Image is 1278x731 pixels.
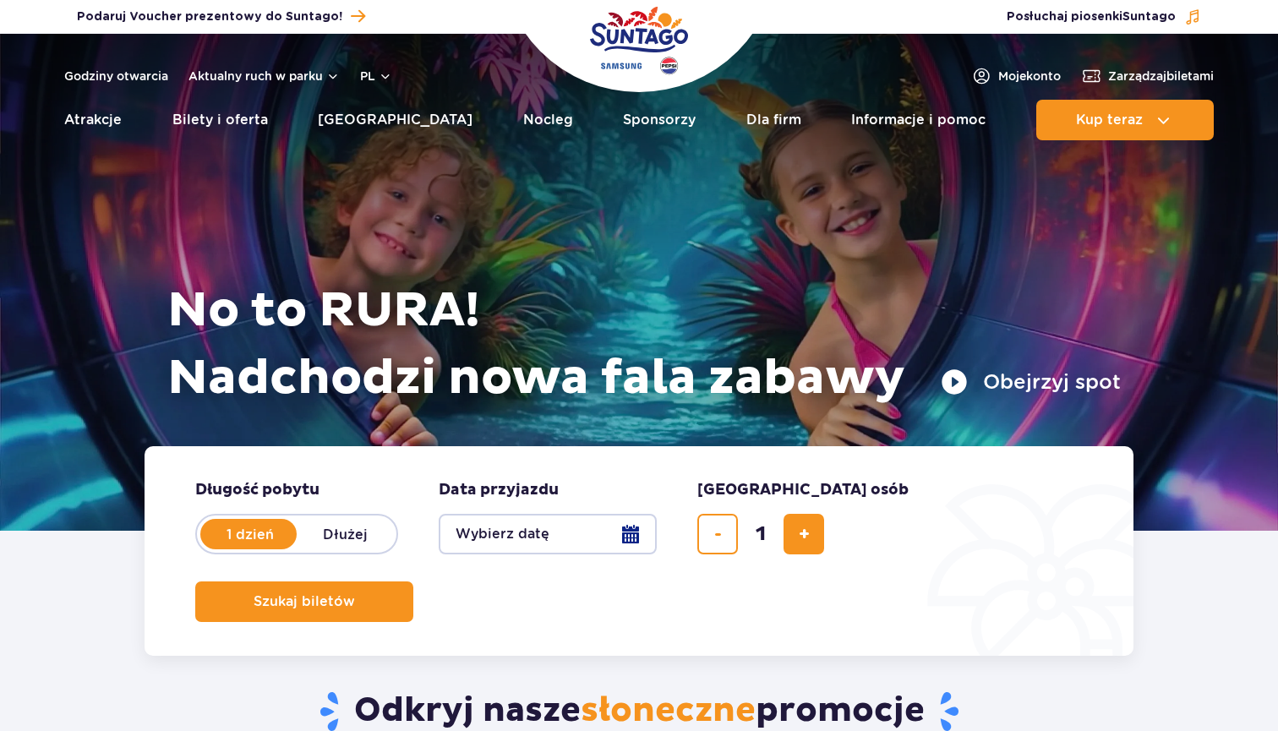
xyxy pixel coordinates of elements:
span: Szukaj biletów [254,594,355,609]
span: Kup teraz [1076,112,1143,128]
a: Sponsorzy [623,100,696,140]
a: Informacje i pomoc [851,100,986,140]
a: Godziny otwarcia [64,68,168,85]
button: Wybierz datę [439,514,657,554]
label: Dłużej [297,516,393,552]
button: pl [360,68,392,85]
a: Podaruj Voucher prezentowy do Suntago! [77,5,365,28]
span: Posłuchaj piosenki [1007,8,1176,25]
button: Obejrzyj spot [941,368,1121,396]
span: Data przyjazdu [439,480,559,500]
a: Dla firm [746,100,801,140]
a: [GEOGRAPHIC_DATA] [318,100,472,140]
input: liczba biletów [740,514,781,554]
button: Posłuchaj piosenkiSuntago [1007,8,1201,25]
label: 1 dzień [202,516,298,552]
span: Zarządzaj biletami [1108,68,1214,85]
span: Moje konto [998,68,1061,85]
a: Nocleg [523,100,573,140]
button: Szukaj biletów [195,581,413,622]
button: Aktualny ruch w parku [188,69,340,83]
button: usuń bilet [697,514,738,554]
a: Zarządzajbiletami [1081,66,1214,86]
a: Bilety i oferta [172,100,268,140]
span: Podaruj Voucher prezentowy do Suntago! [77,8,342,25]
button: Kup teraz [1036,100,1214,140]
span: [GEOGRAPHIC_DATA] osób [697,480,909,500]
a: Atrakcje [64,100,122,140]
a: Mojekonto [971,66,1061,86]
button: dodaj bilet [784,514,824,554]
form: Planowanie wizyty w Park of Poland [145,446,1133,656]
span: Suntago [1122,11,1176,23]
h1: No to RURA! Nadchodzi nowa fala zabawy [167,277,1121,412]
span: Długość pobytu [195,480,319,500]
